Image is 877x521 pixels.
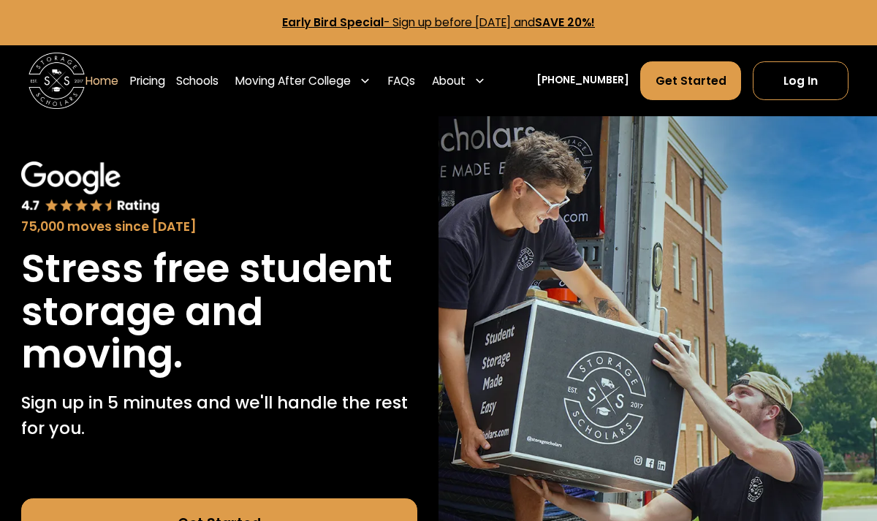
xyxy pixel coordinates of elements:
a: Log In [753,61,849,99]
a: [PHONE_NUMBER] [536,73,629,88]
div: Moving After College [230,61,377,100]
strong: Early Bird Special [282,15,384,30]
div: About [426,61,491,100]
a: Pricing [130,61,165,100]
div: Moving After College [235,72,351,89]
a: Home [86,61,118,100]
h1: Stress free student storage and moving. [21,248,418,376]
div: 75,000 moves since [DATE] [21,217,418,236]
p: Sign up in 5 minutes and we'll handle the rest for you. [21,390,418,441]
img: Google 4.7 star rating [21,161,160,215]
a: Get Started [640,61,741,99]
div: About [432,72,466,89]
strong: SAVE 20%! [535,15,595,30]
img: Storage Scholars main logo [29,53,86,110]
a: Schools [176,61,219,100]
a: Early Bird Special- Sign up before [DATE] andSAVE 20%! [282,15,595,30]
a: home [29,53,86,110]
a: FAQs [388,61,415,100]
